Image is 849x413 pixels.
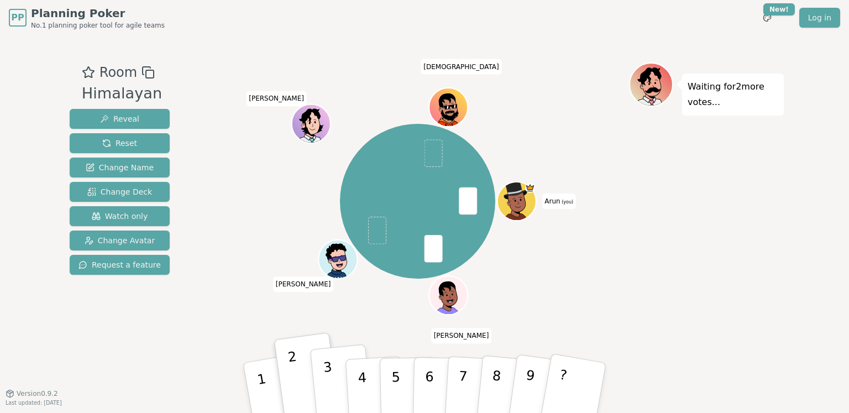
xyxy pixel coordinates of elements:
span: Reset [102,138,137,149]
span: Click to change your name [246,91,307,106]
span: Version 0.9.2 [17,389,58,398]
span: Arun is the host [525,183,535,193]
span: Change Deck [87,186,152,197]
span: Click to change your name [273,276,334,292]
button: Change Deck [70,182,170,202]
a: PPPlanning PokerNo.1 planning poker tool for agile teams [9,6,165,30]
button: Add as favourite [82,62,95,82]
button: Reset [70,133,170,153]
span: Request a feature [78,259,161,270]
button: Change Avatar [70,231,170,250]
div: Himalayan [82,82,162,105]
span: Click to change your name [431,328,492,343]
span: Change Avatar [85,235,155,246]
span: (you) [560,200,574,205]
button: New! [757,8,777,28]
button: Change Name [70,158,170,177]
span: Change Name [86,162,154,173]
span: Planning Poker [31,6,165,21]
a: Log in [799,8,840,28]
button: Watch only [70,206,170,226]
span: Reveal [100,113,139,124]
div: New! [763,3,795,15]
button: Click to change your avatar [498,183,534,219]
span: Last updated: [DATE] [6,400,62,406]
p: Waiting for 2 more votes... [688,79,778,110]
span: Room [99,62,137,82]
button: Version0.9.2 [6,389,58,398]
span: No.1 planning poker tool for agile teams [31,21,165,30]
span: Watch only [92,211,148,222]
span: Click to change your name [421,59,501,75]
p: 2 [287,349,303,409]
span: PP [11,11,24,24]
span: Click to change your name [542,194,576,209]
button: Request a feature [70,255,170,275]
button: Reveal [70,109,170,129]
